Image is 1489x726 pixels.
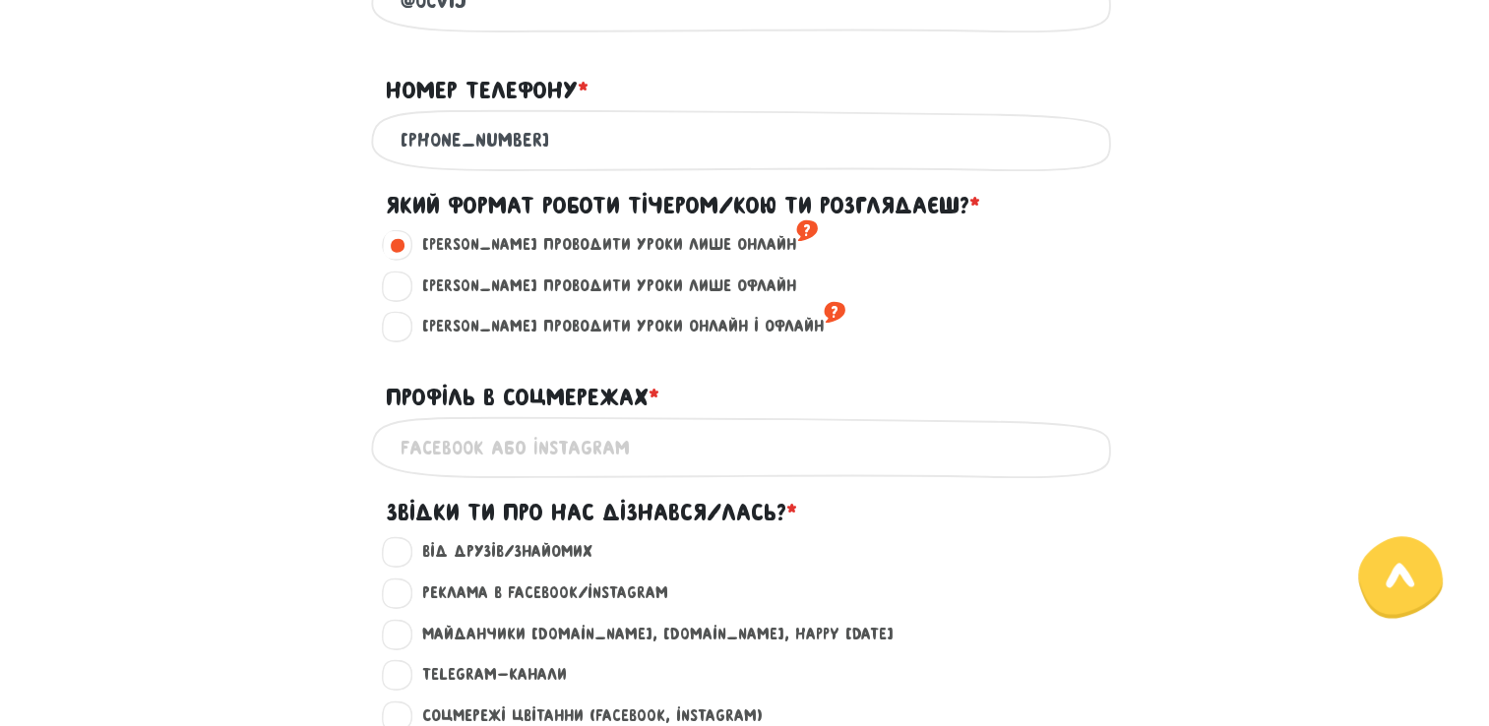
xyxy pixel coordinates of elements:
[386,187,980,224] label: Який формат роботи тічером/кою ти розглядаєш?
[405,539,592,565] label: Від друзів/знайомих
[401,118,1089,162] input: +38 093 123 45 67
[405,580,668,606] label: Реклама в Facebook/Instagram
[386,72,589,109] label: Номер телефону
[405,232,818,258] label: [PERSON_NAME] проводити уроки лише онлайн
[386,379,659,416] label: Профіль в соцмережах
[405,273,796,299] label: [PERSON_NAME] проводити уроки лише офлайн
[405,622,894,647] label: Майданчики [DOMAIN_NAME], [DOMAIN_NAME], happy [DATE]
[405,314,845,339] label: [PERSON_NAME] проводити уроки онлайн і офлайн
[401,425,1089,469] input: Facebook або Instagram
[796,214,818,246] sup: ?
[386,494,797,531] label: Звідки ти про нас дізнався/лась?
[405,662,567,688] label: Telegram-канали
[824,296,845,328] sup: ?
